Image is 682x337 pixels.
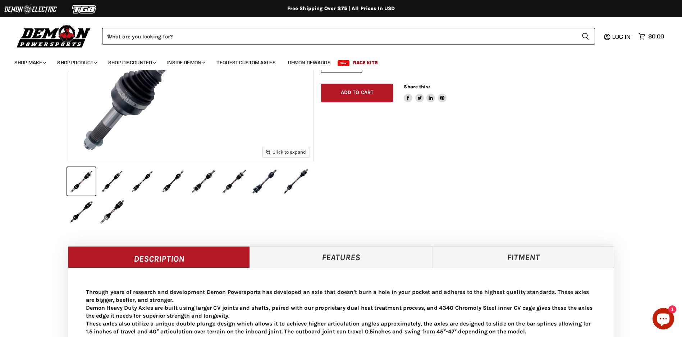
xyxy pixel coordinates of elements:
[263,147,310,157] button: Click to expand
[54,5,629,12] div: Free Shipping Over $75 | All Prices In USD
[432,246,614,268] a: Fitment
[128,167,157,196] button: IMAGE thumbnail
[283,55,336,70] a: Demon Rewards
[98,167,126,196] button: IMAGE thumbnail
[404,84,447,103] aside: Share this:
[4,3,58,16] img: Demon Electric Logo 2
[102,28,595,45] form: Product
[9,55,50,70] a: Shop Make
[338,60,350,66] span: New!
[67,167,96,196] button: IMAGE thumbnail
[341,89,374,95] span: Add to cart
[220,167,248,196] button: IMAGE thumbnail
[348,55,383,70] a: Race Kits
[159,167,187,196] button: IMAGE thumbnail
[251,167,279,196] button: IMAGE thumbnail
[102,28,576,45] input: When autocomplete results are available use up and down arrows to review and enter to select
[58,3,111,16] img: TGB Logo 2
[648,33,664,40] span: $0.00
[321,84,393,103] button: Add to cart
[609,33,635,40] a: Log in
[98,198,126,226] button: IMAGE thumbnail
[404,84,430,89] span: Share this:
[576,28,595,45] button: Search
[635,31,668,42] a: $0.00
[68,246,250,268] a: Description
[14,23,93,49] img: Demon Powersports
[103,55,160,70] a: Shop Discounted
[266,149,306,155] span: Click to expand
[650,308,676,331] inbox-online-store-chat: Shopify online store chat
[250,246,432,268] a: Features
[9,52,662,70] ul: Main menu
[612,33,631,40] span: Log in
[162,55,210,70] a: Inside Demon
[189,167,218,196] button: IMAGE thumbnail
[52,55,101,70] a: Shop Product
[211,55,281,70] a: Request Custom Axles
[282,167,310,196] button: IMAGE thumbnail
[67,198,96,226] button: IMAGE thumbnail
